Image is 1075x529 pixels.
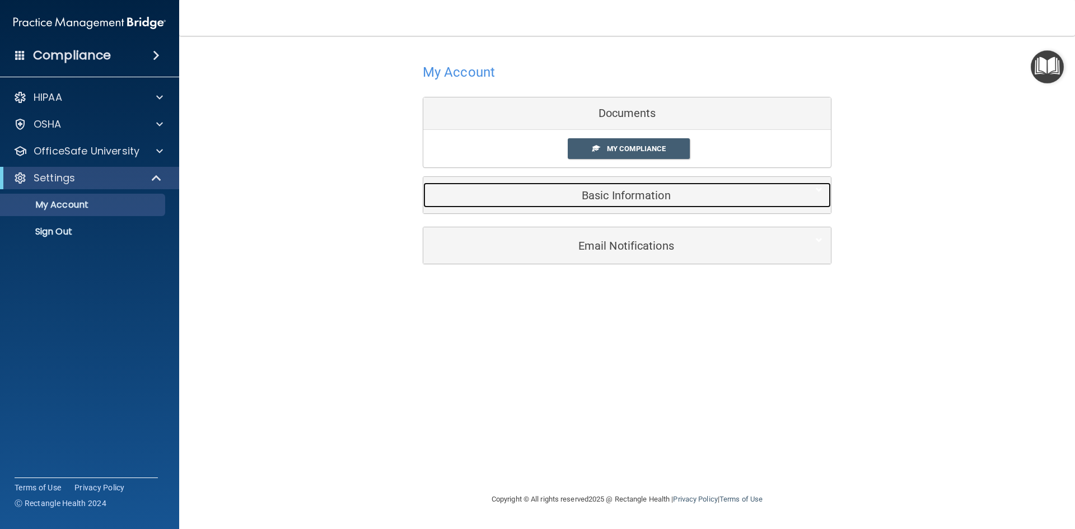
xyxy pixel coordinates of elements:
[719,495,763,503] a: Terms of Use
[432,182,822,208] a: Basic Information
[13,118,163,131] a: OSHA
[74,482,125,493] a: Privacy Policy
[432,240,788,252] h5: Email Notifications
[7,199,160,210] p: My Account
[673,495,717,503] a: Privacy Policy
[13,91,163,104] a: HIPAA
[34,91,62,104] p: HIPAA
[34,171,75,185] p: Settings
[7,226,160,237] p: Sign Out
[13,144,163,158] a: OfficeSafe University
[423,481,831,517] div: Copyright © All rights reserved 2025 @ Rectangle Health | |
[1031,50,1064,83] button: Open Resource Center
[13,171,162,185] a: Settings
[34,118,62,131] p: OSHA
[423,65,495,79] h4: My Account
[15,498,106,509] span: Ⓒ Rectangle Health 2024
[15,482,61,493] a: Terms of Use
[607,144,666,153] span: My Compliance
[34,144,139,158] p: OfficeSafe University
[432,233,822,258] a: Email Notifications
[423,97,831,130] div: Documents
[432,189,788,202] h5: Basic Information
[33,48,111,63] h4: Compliance
[13,12,166,34] img: PMB logo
